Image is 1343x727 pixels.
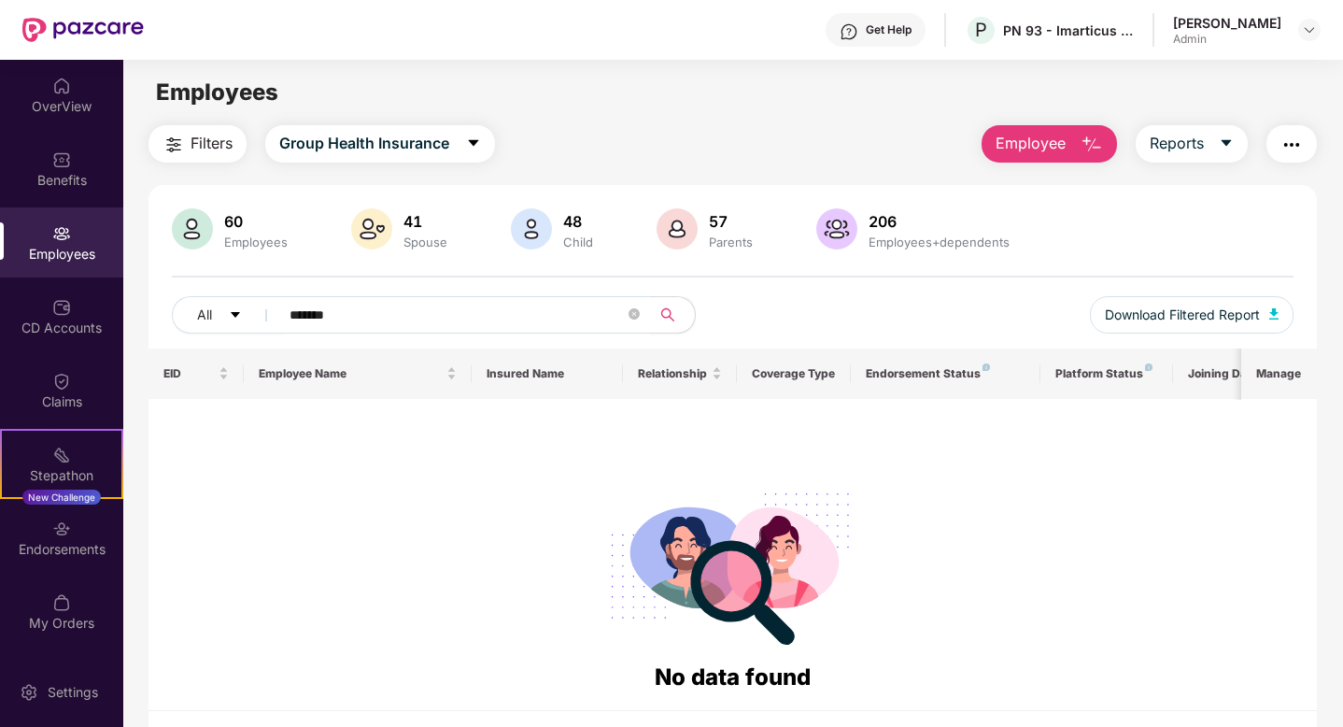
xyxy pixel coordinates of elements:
[163,366,215,381] span: EID
[1055,366,1158,381] div: Platform Status
[1173,349,1287,399] th: Joining Date
[657,208,698,249] img: svg+xml;base64,PHN2ZyB4bWxucz0iaHR0cDovL3d3dy53My5vcmcvMjAwMC9zdmciIHhtbG5zOnhsaW5rPSJodHRwOi8vd3...
[220,212,291,231] div: 60
[511,208,552,249] img: svg+xml;base64,PHN2ZyB4bWxucz0iaHR0cDovL3d3dy53My5vcmcvMjAwMC9zdmciIHhtbG5zOnhsaW5rPSJodHRwOi8vd3...
[148,125,247,163] button: Filters
[982,125,1117,163] button: Employee
[655,663,811,691] span: No data found
[265,125,495,163] button: Group Health Insurancecaret-down
[22,18,144,42] img: New Pazcare Logo
[649,296,696,334] button: search
[1081,134,1103,156] img: svg+xml;base64,PHN2ZyB4bWxucz0iaHR0cDovL3d3dy53My5vcmcvMjAwMC9zdmciIHhtbG5zOnhsaW5rPSJodHRwOi8vd3...
[705,212,756,231] div: 57
[197,305,212,325] span: All
[229,308,242,323] span: caret-down
[1219,135,1234,152] span: caret-down
[649,307,686,322] span: search
[1136,125,1248,163] button: Reportscaret-down
[163,134,185,156] img: svg+xml;base64,PHN2ZyB4bWxucz0iaHR0cDovL3d3dy53My5vcmcvMjAwMC9zdmciIHdpZHRoPSIyNCIgaGVpZ2h0PSIyNC...
[148,349,244,399] th: EID
[865,235,1013,249] div: Employees+dependents
[629,306,640,324] span: close-circle
[996,132,1066,155] span: Employee
[1280,134,1303,156] img: svg+xml;base64,PHN2ZyB4bWxucz0iaHR0cDovL3d3dy53My5vcmcvMjAwMC9zdmciIHdpZHRoPSIyNCIgaGVpZ2h0PSIyNC...
[52,224,71,243] img: svg+xml;base64,PHN2ZyBpZD0iRW1wbG95ZWVzIiB4bWxucz0iaHR0cDovL3d3dy53My5vcmcvMjAwMC9zdmciIHdpZHRoPS...
[472,349,624,399] th: Insured Name
[20,683,38,702] img: svg+xml;base64,PHN2ZyBpZD0iU2V0dGluZy0yMHgyMCIgeG1sbnM9Imh0dHA6Ly93d3cudzMub3JnLzIwMDAvc3ZnIiB3aW...
[52,150,71,169] img: svg+xml;base64,PHN2ZyBpZD0iQmVuZWZpdHMiIHhtbG5zPSJodHRwOi8vd3d3LnczLm9yZy8yMDAwL3N2ZyIgd2lkdGg9Ij...
[351,208,392,249] img: svg+xml;base64,PHN2ZyB4bWxucz0iaHR0cDovL3d3dy53My5vcmcvMjAwMC9zdmciIHhtbG5zOnhsaW5rPSJodHRwOi8vd3...
[638,366,708,381] span: Relationship
[816,208,857,249] img: svg+xml;base64,PHN2ZyB4bWxucz0iaHR0cDovL3d3dy53My5vcmcvMjAwMC9zdmciIHhtbG5zOnhsaW5rPSJodHRwOi8vd3...
[975,19,987,41] span: P
[42,683,104,702] div: Settings
[279,132,449,155] span: Group Health Insurance
[52,593,71,612] img: svg+xml;base64,PHN2ZyBpZD0iTXlfT3JkZXJzIiBkYXRhLW5hbWU9Ik15IE9yZGVycyIgeG1sbnM9Imh0dHA6Ly93d3cudz...
[2,466,121,485] div: Stepathon
[191,132,233,155] span: Filters
[52,372,71,391] img: svg+xml;base64,PHN2ZyBpZD0iQ2xhaW0iIHhtbG5zPSJodHRwOi8vd3d3LnczLm9yZy8yMDAwL3N2ZyIgd2lkdGg9IjIwIi...
[172,208,213,249] img: svg+xml;base64,PHN2ZyB4bWxucz0iaHR0cDovL3d3dy53My5vcmcvMjAwMC9zdmciIHhtbG5zOnhsaW5rPSJodHRwOi8vd3...
[737,349,851,399] th: Coverage Type
[598,470,867,660] img: svg+xml;base64,PHN2ZyB4bWxucz0iaHR0cDovL3d3dy53My5vcmcvMjAwMC9zdmciIHdpZHRoPSIyODgiIGhlaWdodD0iMj...
[559,235,597,249] div: Child
[705,235,756,249] div: Parents
[1105,305,1260,325] span: Download Filtered Report
[1269,308,1279,320] img: svg+xml;base64,PHN2ZyB4bWxucz0iaHR0cDovL3d3dy53My5vcmcvMjAwMC9zdmciIHhtbG5zOnhsaW5rPSJodHRwOi8vd3...
[866,22,912,37] div: Get Help
[1173,32,1281,47] div: Admin
[172,296,286,334] button: Allcaret-down
[983,363,990,371] img: svg+xml;base64,PHN2ZyB4bWxucz0iaHR0cDovL3d3dy53My5vcmcvMjAwMC9zdmciIHdpZHRoPSI4IiBoZWlnaHQ9IjgiIH...
[866,366,1025,381] div: Endorsement Status
[220,235,291,249] div: Employees
[1145,363,1152,371] img: svg+xml;base64,PHN2ZyB4bWxucz0iaHR0cDovL3d3dy53My5vcmcvMjAwMC9zdmciIHdpZHRoPSI4IiBoZWlnaHQ9IjgiIH...
[156,78,278,106] span: Employees
[623,349,737,399] th: Relationship
[1241,349,1317,399] th: Manage
[52,298,71,317] img: svg+xml;base64,PHN2ZyBpZD0iQ0RfQWNjb3VudHMiIGRhdGEtbmFtZT0iQ0QgQWNjb3VudHMiIHhtbG5zPSJodHRwOi8vd3...
[52,520,71,538] img: svg+xml;base64,PHN2ZyBpZD0iRW5kb3JzZW1lbnRzIiB4bWxucz0iaHR0cDovL3d3dy53My5vcmcvMjAwMC9zdmciIHdpZH...
[629,308,640,320] span: close-circle
[559,212,597,231] div: 48
[400,235,451,249] div: Spouse
[1302,22,1317,37] img: svg+xml;base64,PHN2ZyBpZD0iRHJvcGRvd24tMzJ4MzIiIHhtbG5zPSJodHRwOi8vd3d3LnczLm9yZy8yMDAwL3N2ZyIgd2...
[52,446,71,464] img: svg+xml;base64,PHN2ZyB4bWxucz0iaHR0cDovL3d3dy53My5vcmcvMjAwMC9zdmciIHdpZHRoPSIyMSIgaGVpZ2h0PSIyMC...
[840,22,858,41] img: svg+xml;base64,PHN2ZyBpZD0iSGVscC0zMngzMiIgeG1sbnM9Imh0dHA6Ly93d3cudzMub3JnLzIwMDAvc3ZnIiB3aWR0aD...
[466,135,481,152] span: caret-down
[244,349,472,399] th: Employee Name
[400,212,451,231] div: 41
[22,490,101,505] div: New Challenge
[52,77,71,95] img: svg+xml;base64,PHN2ZyBpZD0iSG9tZSIgeG1sbnM9Imh0dHA6Ly93d3cudzMub3JnLzIwMDAvc3ZnIiB3aWR0aD0iMjAiIG...
[865,212,1013,231] div: 206
[1173,14,1281,32] div: [PERSON_NAME]
[259,366,443,381] span: Employee Name
[1090,296,1294,334] button: Download Filtered Report
[1150,132,1204,155] span: Reports
[1003,21,1134,39] div: PN 93 - Imarticus Learning Private Limited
